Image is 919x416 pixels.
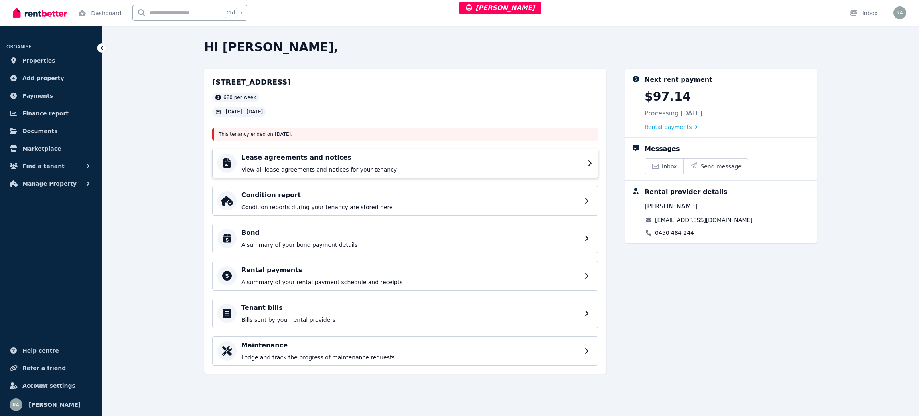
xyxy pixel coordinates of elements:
span: ORGANISE [6,44,32,50]
a: Inbox [645,159,683,174]
div: Inbox [850,9,878,17]
span: Documents [22,126,58,136]
a: Marketplace [6,141,95,156]
span: Finance report [22,109,69,118]
span: Payments [22,91,53,101]
p: View all lease agreements and notices for your tenancy [241,166,583,174]
a: Add property [6,70,95,86]
span: 680 per week [223,94,256,101]
a: Rental payments [645,123,698,131]
span: Manage Property [22,179,77,188]
h4: Bond [241,228,580,238]
p: Bills sent by your rental providers [241,316,580,324]
h4: Condition report [241,190,580,200]
h4: Lease agreements and notices [241,153,583,162]
span: Ctrl [225,8,237,18]
a: Help centre [6,343,95,359]
span: [PERSON_NAME] [645,202,698,211]
a: Properties [6,53,95,69]
span: Account settings [22,381,75,390]
a: 0450 484 244 [655,229,694,237]
p: A summary of your bond payment details [241,241,580,249]
a: [EMAIL_ADDRESS][DOMAIN_NAME] [655,216,753,224]
span: Marketplace [22,144,61,153]
span: [PERSON_NAME] [29,400,81,410]
div: This tenancy ended on [DATE] . [212,128,598,141]
img: Rochelle Alvarez [893,6,906,19]
span: Find a tenant [22,161,65,171]
p: Lodge and track the progress of maintenance requests [241,353,580,361]
span: Add property [22,73,64,83]
p: Condition reports during your tenancy are stored here [241,203,580,211]
div: Next rent payment [645,75,712,85]
h2: Hi [PERSON_NAME], [204,40,817,54]
button: Send message [683,159,748,174]
img: Rochelle Alvarez [10,398,22,411]
span: Properties [22,56,55,65]
p: A summary of your rental payment schedule and receipts [241,278,580,286]
h4: Rental payments [241,265,580,275]
a: Payments [6,88,95,104]
img: RentBetter [13,7,67,19]
span: Refer a friend [22,363,66,373]
button: Find a tenant [6,158,95,174]
a: Refer a friend [6,360,95,376]
div: Messages [645,144,680,154]
span: Send message [700,162,742,170]
span: k [240,10,243,16]
span: Help centre [22,346,59,355]
h2: [STREET_ADDRESS] [212,77,291,88]
h4: Tenant bills [241,303,580,313]
span: Rental payments [645,123,692,131]
span: Inbox [662,162,677,170]
div: Rental provider details [645,187,727,197]
a: Finance report [6,105,95,121]
a: Account settings [6,378,95,394]
h4: Maintenance [241,341,580,350]
p: Processing [DATE] [645,109,702,118]
span: [DATE] - [DATE] [226,109,263,115]
p: $97.14 [645,89,691,104]
span: [PERSON_NAME] [466,4,535,12]
button: Manage Property [6,176,95,192]
a: Documents [6,123,95,139]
